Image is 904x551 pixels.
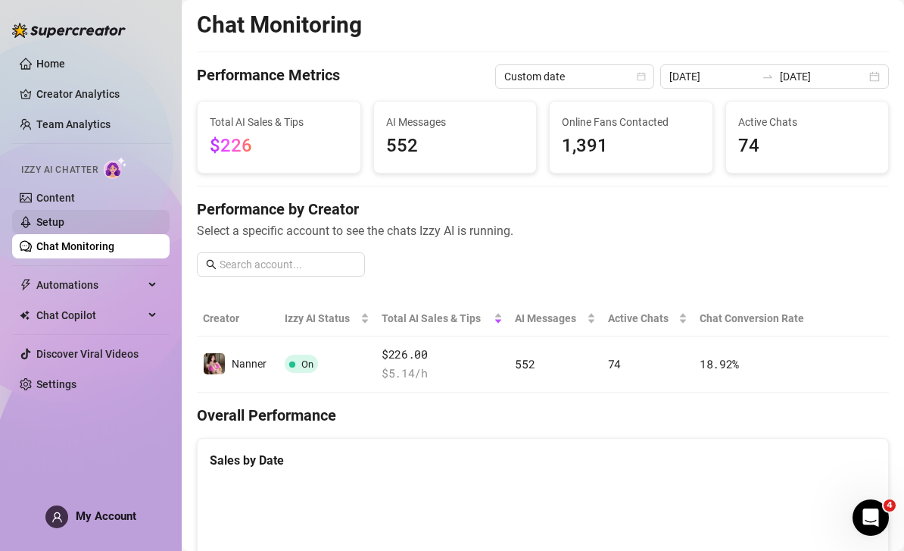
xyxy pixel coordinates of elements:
[608,310,675,327] span: Active Chats
[700,356,739,371] span: 18.92 %
[36,240,114,252] a: Chat Monitoring
[509,301,601,337] th: AI Messages
[562,114,700,130] span: Online Fans Contacted
[694,301,820,337] th: Chat Conversion Rate
[197,199,889,220] h4: Performance by Creator
[21,163,98,177] span: Izzy AI Chatter
[382,346,503,364] span: $226.00
[36,82,157,106] a: Creator Analytics
[232,358,267,370] span: Nanner
[20,279,32,291] span: thunderbolt
[301,358,313,370] span: On
[382,365,503,383] span: $ 5.14 /h
[504,65,645,88] span: Custom date
[36,303,144,327] span: Chat Copilot
[197,405,889,426] h4: Overall Performance
[884,499,896,512] span: 4
[36,348,139,360] a: Discover Viral Videos
[220,256,356,273] input: Search account...
[637,72,646,81] span: calendar
[562,132,700,161] span: 1,391
[197,301,279,337] th: Creator
[36,273,144,297] span: Automations
[36,58,65,70] a: Home
[204,353,225,374] img: Nanner
[738,114,877,130] span: Active Chats
[36,216,64,228] a: Setup
[206,259,217,270] span: search
[210,135,252,156] span: $226
[76,509,136,523] span: My Account
[210,114,348,130] span: Total AI Sales & Tips
[602,301,694,337] th: Active Chats
[285,310,357,327] span: Izzy AI Status
[853,499,889,536] iframe: Intercom live chat
[36,378,76,390] a: Settings
[515,356,535,371] span: 552
[608,356,621,371] span: 74
[104,157,127,179] img: AI Chatter
[738,132,877,161] span: 74
[780,68,866,85] input: End date
[386,132,525,161] span: 552
[12,23,126,38] img: logo-BBDzfeDw.svg
[386,114,525,130] span: AI Messages
[20,310,30,321] img: Chat Copilot
[36,118,111,130] a: Team Analytics
[197,64,340,89] h4: Performance Metrics
[515,310,583,327] span: AI Messages
[762,70,774,83] span: to
[36,192,75,204] a: Content
[197,11,362,39] h2: Chat Monitoring
[210,451,876,470] div: Sales by Date
[762,70,774,83] span: swap-right
[669,68,756,85] input: Start date
[382,310,491,327] span: Total AI Sales & Tips
[279,301,376,337] th: Izzy AI Status
[376,301,509,337] th: Total AI Sales & Tips
[51,512,63,523] span: user
[197,221,889,240] span: Select a specific account to see the chats Izzy AI is running.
